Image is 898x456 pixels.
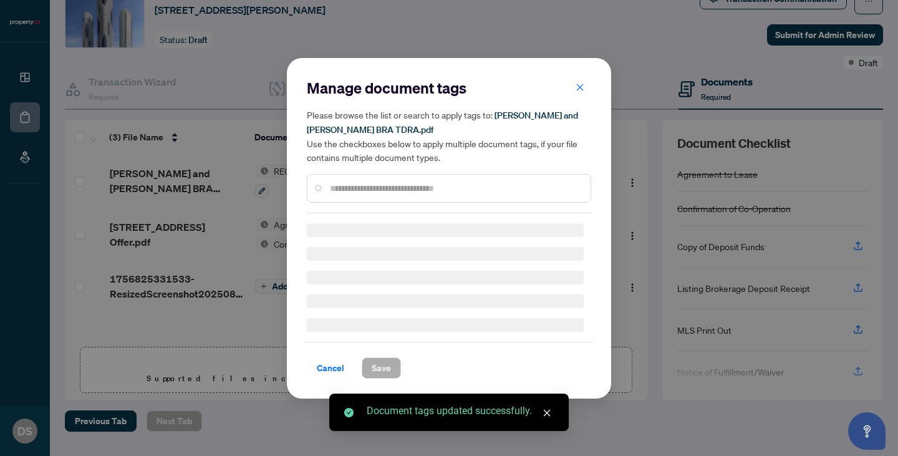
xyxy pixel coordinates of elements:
[362,357,401,379] button: Save
[543,409,551,417] span: close
[307,108,591,164] h5: Please browse the list or search to apply tags to: Use the checkboxes below to apply multiple doc...
[307,78,591,98] h2: Manage document tags
[540,406,554,420] a: Close
[317,358,344,378] span: Cancel
[307,357,354,379] button: Cancel
[848,412,886,450] button: Open asap
[576,82,584,91] span: close
[344,408,354,417] span: check-circle
[367,404,554,419] div: Document tags updated successfully.
[307,110,578,135] span: [PERSON_NAME] and [PERSON_NAME] BRA TDRA.pdf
